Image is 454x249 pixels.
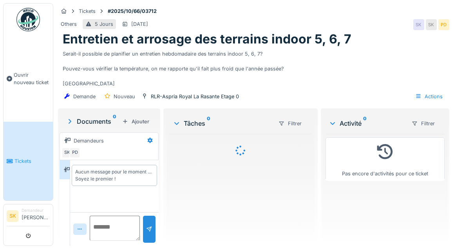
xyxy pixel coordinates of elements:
img: Badge_color-CXgf-gQk.svg [16,8,40,31]
div: PD [438,19,449,30]
div: Demande [73,93,96,100]
span: Ouvrir nouveau ticket [14,71,50,86]
div: Pas encore d'activités pour ce ticket [331,141,440,177]
span: Tickets [14,157,50,165]
a: SK Demandeur[PERSON_NAME] [7,207,50,226]
div: SK [413,19,424,30]
li: SK [7,210,18,222]
div: Nouveau [114,93,135,100]
div: Others [61,20,77,28]
div: Actions [412,91,446,102]
div: Tickets [79,7,96,15]
div: Documents [66,117,119,126]
div: Ajouter [119,116,152,127]
div: SK [61,147,72,158]
div: Tâches [173,119,272,128]
div: PD [69,147,80,158]
div: Demandeur [22,207,50,213]
div: Aucun message pour le moment … Soyez le premier ! [75,168,153,182]
div: Demandeurs [74,137,104,144]
div: Filtrer [275,118,305,129]
h1: Entretien et arrosage des terrains indoor 5, 6, 7 [63,32,351,47]
div: 5 Jours [95,20,113,28]
li: [PERSON_NAME] [22,207,50,224]
a: Ouvrir nouveau ticket [4,36,53,122]
div: [DATE] [131,20,148,28]
div: Activité [329,119,405,128]
sup: 0 [113,117,116,126]
strong: #2025/10/66/03712 [105,7,160,15]
div: Serait-il possible de planifier un entretien hebdomadaire des terrains indoor 5, 6, 7? Pouvez-vou... [63,47,445,88]
div: Filtrer [408,118,438,129]
sup: 0 [363,119,367,128]
div: SK [426,19,437,30]
a: Tickets [4,122,53,200]
sup: 0 [207,119,210,128]
div: RLR-Aspria Royal La Rasante Etage 0 [151,93,239,100]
